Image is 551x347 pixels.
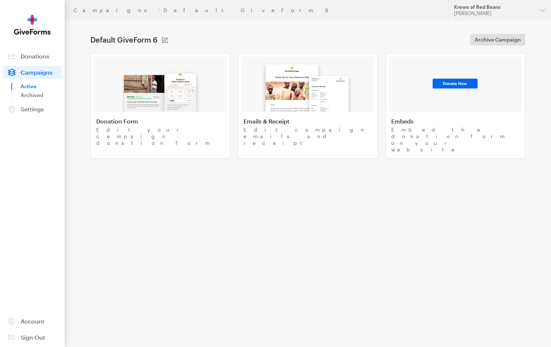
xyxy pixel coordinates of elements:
h4: Emails & Receipt [244,118,372,125]
p: Embed the donation form on your website [391,126,519,153]
a: Archived [21,91,62,100]
span: Donations [21,53,49,60]
span: Settings [21,105,44,112]
a: Emails & Receipt Edit campaign emails and receipt [238,53,378,159]
a: Embeds Embed the donation form on your website [385,53,525,159]
a: Archive Campaign [470,34,525,46]
h1: Default GiveForm 6 [90,35,158,44]
a: Donation Form Edit your campaign donation form [90,53,230,159]
a: Donations [3,50,62,63]
img: image-3-93ee28eb8bf338fe015091468080e1db9f51356d23dce784fdc61914b1599f14.png [430,77,480,92]
div: [PERSON_NAME] [454,10,534,17]
a: Campaigns [73,7,155,13]
a: Active [21,82,62,91]
span: Archive Campaign [475,35,521,44]
a: Default GiveForm 6 [163,7,338,13]
a: Settings [3,103,62,116]
h4: Embeds [391,118,519,125]
p: Edit your campaign donation form [96,126,224,146]
div: Krewe of Red Beans [454,4,534,10]
a: Campaigns [3,66,62,79]
img: image-1-0e7e33c2fa879c29fc43b57e5885c2c5006ac2607a1de4641c4880897d5e5c7f.png [118,65,204,112]
img: GiveForms [14,15,51,35]
span: Campaigns [21,69,53,76]
p: Edit campaign emails and receipt [244,126,372,146]
h4: Donation Form [96,118,224,125]
img: image-2-08a39f98273254a5d313507113ca8761204b64a72fdaab3e68b0fc5d6b16bc50.png [258,57,357,112]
